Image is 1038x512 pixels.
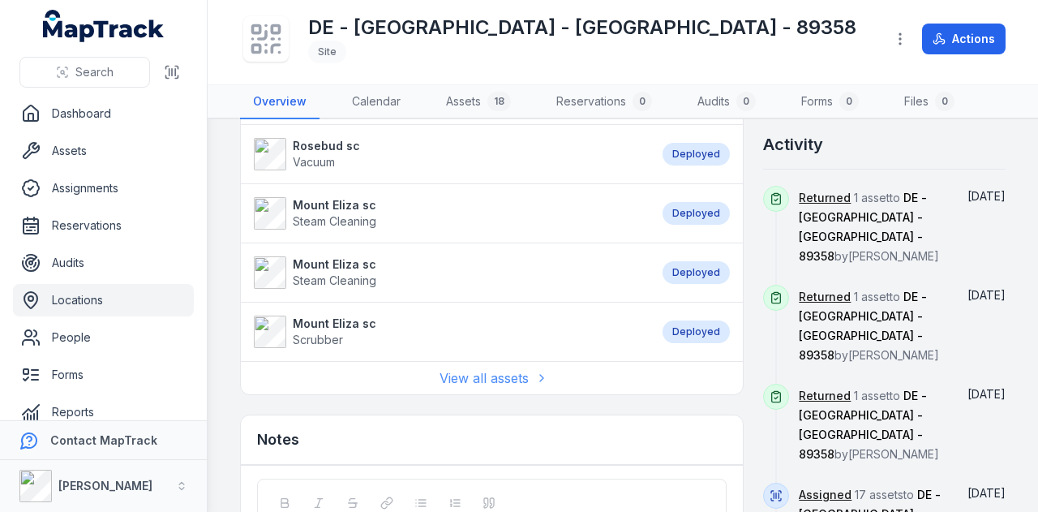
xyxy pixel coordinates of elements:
[293,138,360,154] strong: Rosebud sc
[799,487,851,503] a: Assigned
[543,85,665,119] a: Reservations0
[293,256,376,273] strong: Mount Eliza sc
[293,273,376,287] span: Steam Cleaning
[13,359,194,391] a: Forms
[633,92,652,111] div: 0
[799,191,939,263] span: 1 asset to by [PERSON_NAME]
[663,261,730,284] div: Deployed
[75,64,114,80] span: Search
[839,92,859,111] div: 0
[339,85,414,119] a: Calendar
[254,256,646,289] a: Mount Eliza scSteam Cleaning
[240,85,320,119] a: Overview
[293,155,335,169] span: Vacuum
[254,138,646,170] a: Rosebud scVacuum
[19,57,150,88] button: Search
[663,321,730,343] div: Deployed
[736,92,756,111] div: 0
[684,85,769,119] a: Audits0
[967,387,1006,401] span: [DATE]
[293,197,376,213] strong: Mount Eliza sc
[254,197,646,230] a: Mount Eliza scSteam Cleaning
[799,290,939,362] span: 1 asset to by [PERSON_NAME]
[50,433,157,447] strong: Contact MapTrack
[13,209,194,242] a: Reservations
[967,486,1006,500] time: 8/14/2025, 3:24:20 PM
[58,479,152,493] strong: [PERSON_NAME]
[799,289,851,305] a: Returned
[788,85,872,119] a: Forms0
[13,396,194,428] a: Reports
[13,97,194,130] a: Dashboard
[799,190,851,206] a: Returned
[433,85,524,119] a: Assets18
[487,92,511,111] div: 18
[967,189,1006,203] time: 9/15/2025, 12:56:53 PM
[13,135,194,167] a: Assets
[440,368,545,388] a: View all assets
[967,288,1006,302] time: 9/15/2025, 12:56:01 PM
[935,92,954,111] div: 0
[967,486,1006,500] span: [DATE]
[922,24,1006,54] button: Actions
[663,143,730,166] div: Deployed
[663,202,730,225] div: Deployed
[293,316,376,332] strong: Mount Eliza sc
[13,172,194,204] a: Assignments
[293,214,376,228] span: Steam Cleaning
[13,247,194,279] a: Audits
[967,288,1006,302] span: [DATE]
[308,15,856,41] h1: DE - [GEOGRAPHIC_DATA] - [GEOGRAPHIC_DATA] - 89358
[967,387,1006,401] time: 9/15/2025, 12:53:10 PM
[308,41,346,63] div: Site
[799,388,851,404] a: Returned
[763,133,823,156] h2: Activity
[799,389,939,461] span: 1 asset to by [PERSON_NAME]
[254,316,646,348] a: Mount Eliza scScrubber
[891,85,967,119] a: Files0
[43,10,165,42] a: MapTrack
[293,333,343,346] span: Scrubber
[257,428,299,451] h3: Notes
[13,321,194,354] a: People
[13,284,194,316] a: Locations
[967,189,1006,203] span: [DATE]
